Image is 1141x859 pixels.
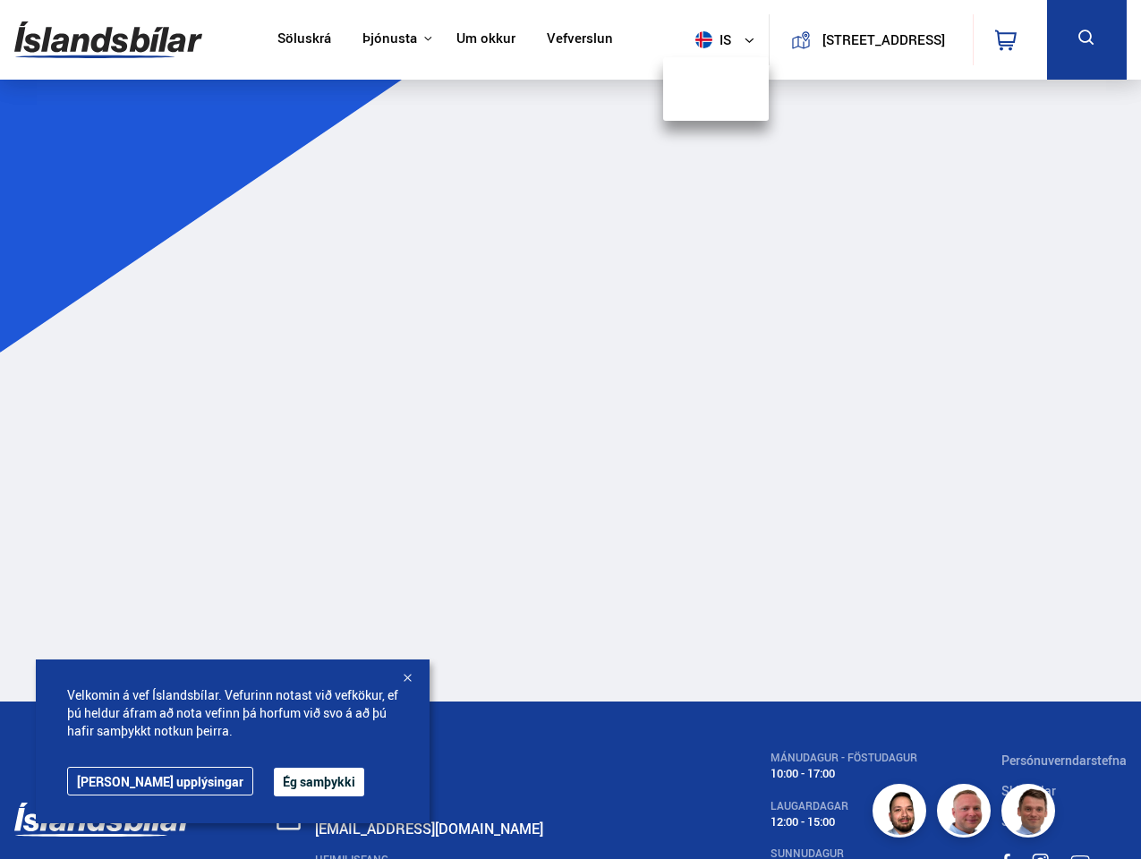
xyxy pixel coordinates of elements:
a: [EMAIL_ADDRESS][DOMAIN_NAME] [315,819,543,838]
button: [STREET_ADDRESS] [818,32,949,47]
img: FbJEzSuNWCJXmdc-.webp [1004,787,1058,840]
a: Söluskrá [277,30,331,49]
div: 12:00 - 15:00 [771,815,917,829]
img: nhp88E3Fdnt1Opn2.png [875,787,929,840]
div: SÍMI [315,752,685,764]
img: svg+xml;base64,PHN2ZyB4bWxucz0iaHR0cDovL3d3dy53My5vcmcvMjAwMC9zdmciIHdpZHRoPSI1MTIiIGhlaWdodD0iNT... [695,31,712,48]
a: Um okkur [456,30,515,49]
span: is [688,31,733,48]
img: siFngHWaQ9KaOqBr.png [940,787,993,840]
a: Vefverslun [547,30,613,49]
button: Opna LiveChat spjallviðmót [14,7,68,61]
a: Skilmalar [1001,782,1056,799]
div: LAUGARDAGAR [771,800,917,812]
button: Ég samþykki [274,768,364,796]
button: is [688,13,769,66]
span: Velkomin á vef Íslandsbílar. Vefurinn notast við vefkökur, ef þú heldur áfram að nota vefinn þá h... [67,686,398,740]
div: SENDA SKILABOÐ [315,803,685,815]
div: MÁNUDAGUR - FÖSTUDAGUR [771,752,917,764]
a: [STREET_ADDRESS] [779,14,962,65]
a: [PERSON_NAME] upplýsingar [67,767,253,795]
div: 10:00 - 17:00 [771,767,917,780]
img: G0Ugv5HjCgRt.svg [14,11,202,69]
a: Persónuverndarstefna [1001,752,1127,769]
button: Þjónusta [362,30,417,47]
